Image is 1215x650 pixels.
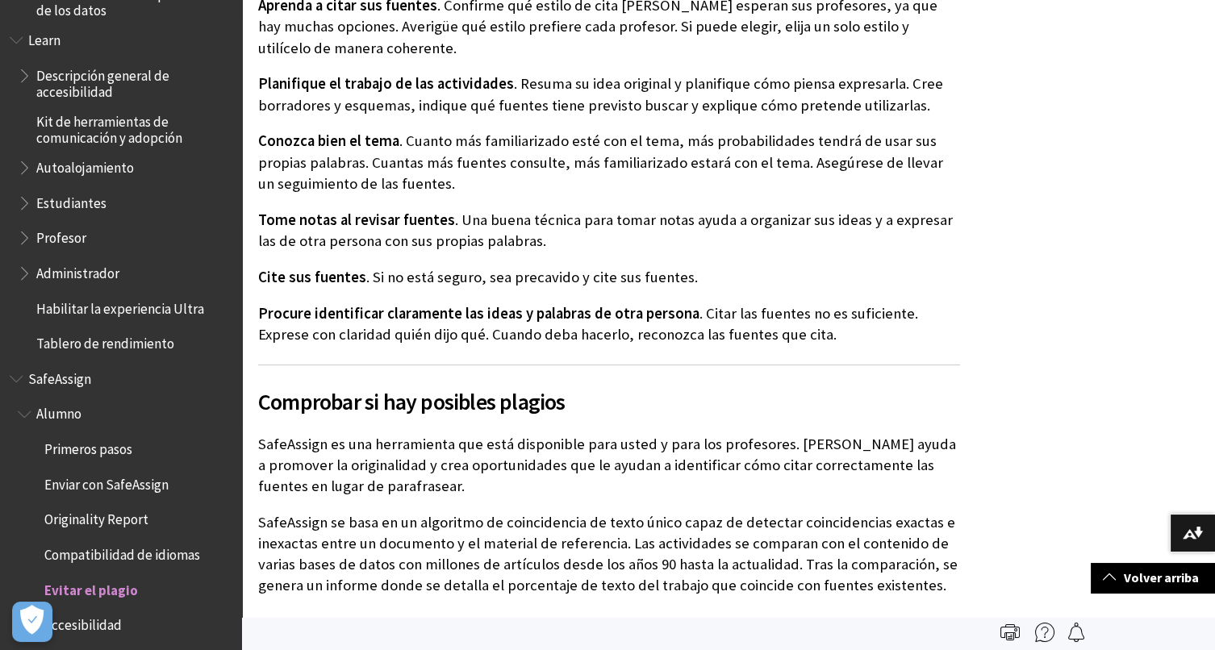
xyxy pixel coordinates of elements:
[1067,623,1086,642] img: Follow this page
[44,612,122,634] span: Accesibilidad
[258,512,960,597] p: SafeAssign se basa en un algoritmo de coincidencia de texto único capaz de detectar coincidencias...
[258,131,399,150] span: Conozca bien el tema
[36,224,86,246] span: Profesor
[258,365,960,419] h2: Comprobar si hay posibles plagios
[258,434,960,498] p: SafeAssign es una herramienta que está disponible para usted y para los profesores. [PERSON_NAME]...
[258,210,960,252] p: . Una buena técnica para tomar notas ayuda a organizar sus ideas y a expresar las de otra persona...
[28,365,91,387] span: SafeAssign
[258,303,960,345] p: . Citar las fuentes no es suficiente. Exprese con claridad quién dijo qué. Cuando deba hacerlo, r...
[258,304,699,323] span: Procure identificar claramente las ideas y palabras de otra persona
[44,471,169,493] span: Enviar con SafeAssign
[258,267,960,288] p: . Si no está seguro, sea precavido y cite sus fuentes.
[36,190,106,211] span: Estudiantes
[258,74,514,93] span: Planifique el trabajo de las actividades
[36,154,134,176] span: Autoalojamiento
[258,210,455,229] span: Tome notas al revisar fuentes
[44,577,138,598] span: Evitar el plagio
[36,295,204,317] span: Habilitar la experiencia Ultra
[12,602,52,642] button: Abrir preferencias
[36,62,231,100] span: Descripción general de accesibilidad
[1091,563,1215,593] a: Volver arriba
[36,401,81,423] span: Alumno
[258,268,366,286] span: Cite sus fuentes
[28,27,61,48] span: Learn
[44,541,200,563] span: Compatibilidad de idiomas
[1035,623,1054,642] img: More help
[258,73,960,115] p: . Resuma su idea original y planifique cómo piensa expresarla. Cree borradores y esquemas, indiqu...
[36,108,231,146] span: Kit de herramientas de comunicación y adopción
[44,435,132,457] span: Primeros pasos
[258,131,960,194] p: . Cuanto más familiarizado esté con el tema, más probabilidades tendrá de usar sus propias palabr...
[36,330,174,352] span: Tablero de rendimiento
[44,506,148,528] span: Originality Report
[36,260,119,281] span: Administrador
[1000,623,1020,642] img: Print
[10,27,232,357] nav: Book outline for Blackboard Learn Help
